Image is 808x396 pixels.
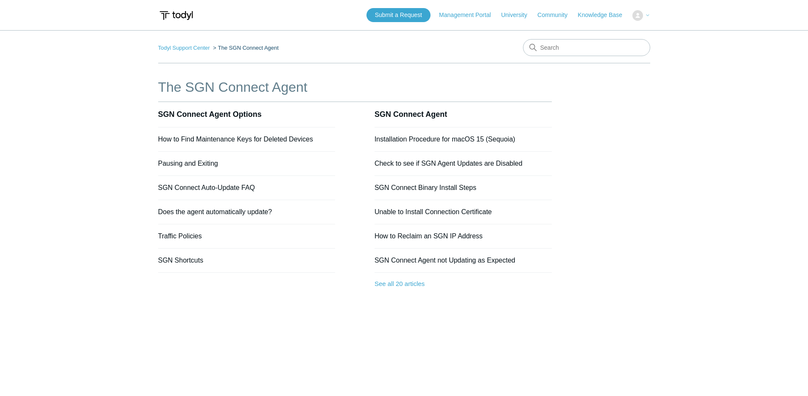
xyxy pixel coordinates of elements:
h1: The SGN Connect Agent [158,77,552,97]
a: Traffic Policies [158,232,202,240]
a: Community [537,11,576,20]
a: Todyl Support Center [158,45,210,51]
a: Knowledge Base [578,11,631,20]
a: Installation Procedure for macOS 15 (Sequoia) [375,136,515,143]
a: See all 20 articles [375,273,552,295]
a: Management Portal [439,11,499,20]
a: SGN Connect Agent not Updating as Expected [375,257,515,264]
a: Pausing and Exiting [158,160,218,167]
input: Search [523,39,650,56]
a: SGN Connect Agent [375,110,447,119]
a: How to Find Maintenance Keys for Deleted Devices [158,136,313,143]
a: Does the agent automatically update? [158,208,272,215]
a: University [501,11,535,20]
a: SGN Shortcuts [158,257,204,264]
img: Todyl Support Center Help Center home page [158,8,194,23]
a: SGN Connect Agent Options [158,110,262,119]
li: Todyl Support Center [158,45,212,51]
a: Unable to Install Connection Certificate [375,208,492,215]
a: Submit a Request [366,8,431,22]
a: How to Reclaim an SGN IP Address [375,232,483,240]
li: The SGN Connect Agent [211,45,279,51]
a: SGN Connect Auto-Update FAQ [158,184,255,191]
a: Check to see if SGN Agent Updates are Disabled [375,160,523,167]
a: SGN Connect Binary Install Steps [375,184,476,191]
